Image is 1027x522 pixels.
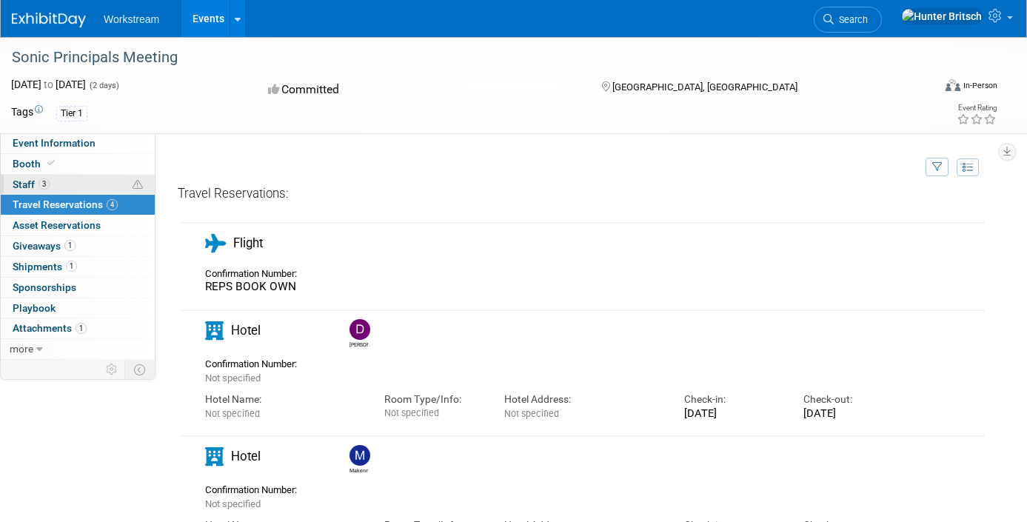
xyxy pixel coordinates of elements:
span: Giveaways [13,240,76,252]
a: Booth [1,154,155,174]
div: Sonic Principals Meeting [7,44,914,71]
div: Confirmation Number: [205,480,307,496]
span: Sponsorships [13,281,76,293]
span: 1 [64,240,76,251]
span: Not specified [205,498,261,509]
div: Event Rating [957,104,997,112]
span: 1 [66,261,77,272]
span: REPS BOOK OWN [205,280,296,293]
span: Shipments [13,261,77,272]
span: Workstream [104,13,159,25]
div: Check-out: [803,392,901,406]
span: Booth [13,158,58,170]
span: Not specified [384,407,439,418]
a: Giveaways1 [1,236,155,256]
div: Dwight Smith [346,319,372,349]
a: Playbook [1,298,155,318]
img: Makenna Clark [349,445,370,466]
td: Personalize Event Tab Strip [99,360,125,379]
div: Confirmation Number: [205,264,307,280]
div: Makenna Clark [349,466,368,475]
span: 4 [107,199,118,210]
div: [DATE] [803,406,901,420]
span: Travel Reservations [13,198,118,210]
span: Not specified [205,372,261,384]
i: Hotel [205,321,224,340]
div: Hotel Address: [504,392,661,406]
i: Hotel [205,447,224,466]
span: Asset Reservations [13,219,101,231]
div: Makenna Clark [346,445,372,475]
span: Attachments [13,322,87,334]
span: Not specified [504,408,559,419]
img: Hunter Britsch [901,8,983,24]
a: Sponsorships [1,278,155,298]
div: In-Person [963,80,997,91]
span: Flight [233,235,263,250]
img: Format-Inperson.png [946,79,960,91]
span: 1 [76,323,87,334]
span: [GEOGRAPHIC_DATA], [GEOGRAPHIC_DATA] [612,81,797,93]
a: more [1,339,155,359]
div: Hotel Name: [205,392,362,406]
span: Hotel [231,449,261,464]
span: Hotel [231,323,261,338]
i: Filter by Traveler [932,163,943,173]
i: Booth reservation complete [47,159,55,167]
div: Travel Reservations: [178,185,986,208]
div: Confirmation Number: [205,354,307,370]
div: Check-in: [684,392,782,406]
a: Asset Reservations [1,215,155,235]
i: Flight [205,234,226,252]
a: Shipments1 [1,257,155,277]
span: Playbook [13,302,56,314]
div: Event Format [852,77,997,99]
span: to [41,78,56,90]
a: Attachments1 [1,318,155,338]
div: Committed [264,77,578,103]
span: [DATE] [DATE] [11,78,86,90]
div: Tier 1 [56,106,87,121]
img: ExhibitDay [12,13,86,27]
a: Search [814,7,882,33]
span: 3 [39,178,50,190]
img: Dwight Smith [349,319,370,340]
div: Dwight Smith [349,340,368,349]
span: more [10,343,33,355]
span: (2 days) [88,81,119,90]
div: [DATE] [684,406,782,420]
a: Travel Reservations4 [1,195,155,215]
a: Staff3 [1,175,155,195]
span: Potential Scheduling Conflict -- at least one attendee is tagged in another overlapping event. [133,178,143,192]
td: Toggle Event Tabs [125,360,155,379]
td: Tags [11,104,43,121]
span: Not specified [205,408,260,419]
a: Event Information [1,133,155,153]
span: Search [834,14,868,25]
span: Staff [13,178,50,190]
div: Room Type/Info: [384,392,482,406]
span: Event Information [13,137,96,149]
